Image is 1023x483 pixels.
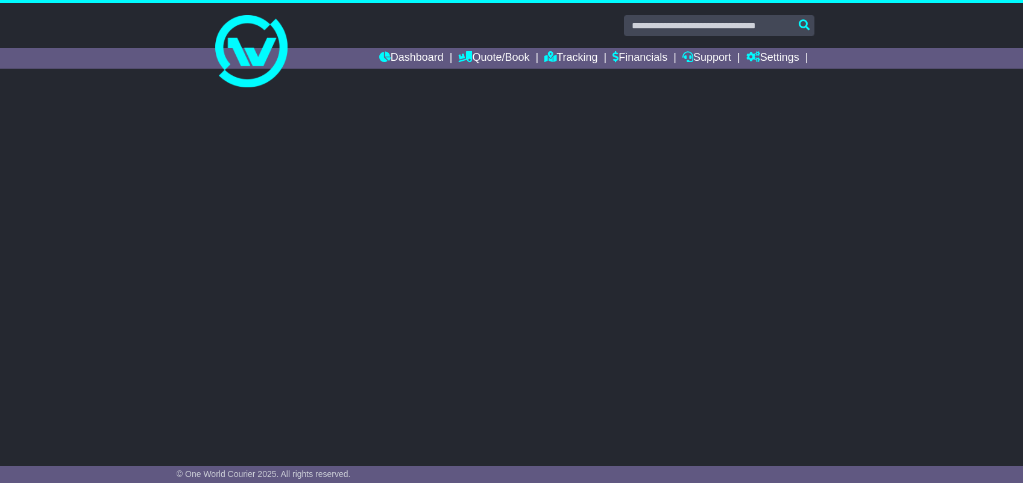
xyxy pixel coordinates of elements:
[544,48,597,69] a: Tracking
[612,48,667,69] a: Financials
[177,469,351,479] span: © One World Courier 2025. All rights reserved.
[682,48,731,69] a: Support
[746,48,799,69] a: Settings
[379,48,444,69] a: Dashboard
[458,48,529,69] a: Quote/Book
